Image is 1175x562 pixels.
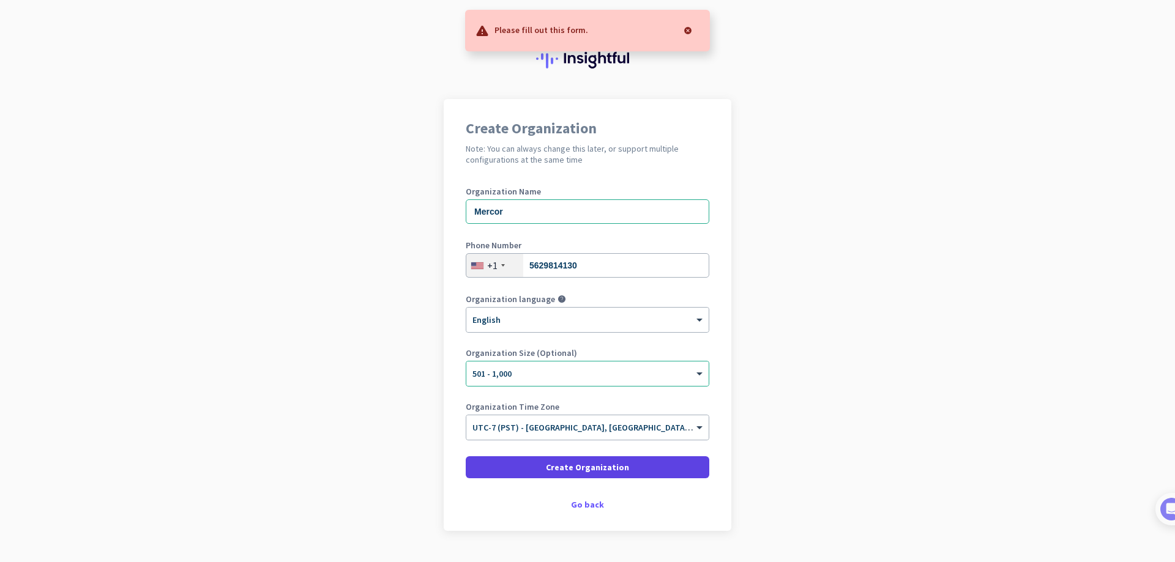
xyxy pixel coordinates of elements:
div: Go back [466,500,709,509]
button: Create Organization [466,456,709,478]
img: Insightful [536,49,639,68]
span: Create Organization [546,461,629,473]
input: 201-555-0123 [466,253,709,278]
label: Organization Time Zone [466,402,709,411]
i: help [558,295,566,303]
h2: Note: You can always change this later, or support multiple configurations at the same time [466,143,709,165]
p: Please fill out this form. [494,23,588,35]
div: +1 [487,259,498,272]
input: What is the name of your organization? [466,199,709,224]
label: Phone Number [466,241,709,250]
h1: Create Organization [466,121,709,136]
label: Organization Size (Optional) [466,349,709,357]
label: Organization language [466,295,555,303]
label: Organization Name [466,187,709,196]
